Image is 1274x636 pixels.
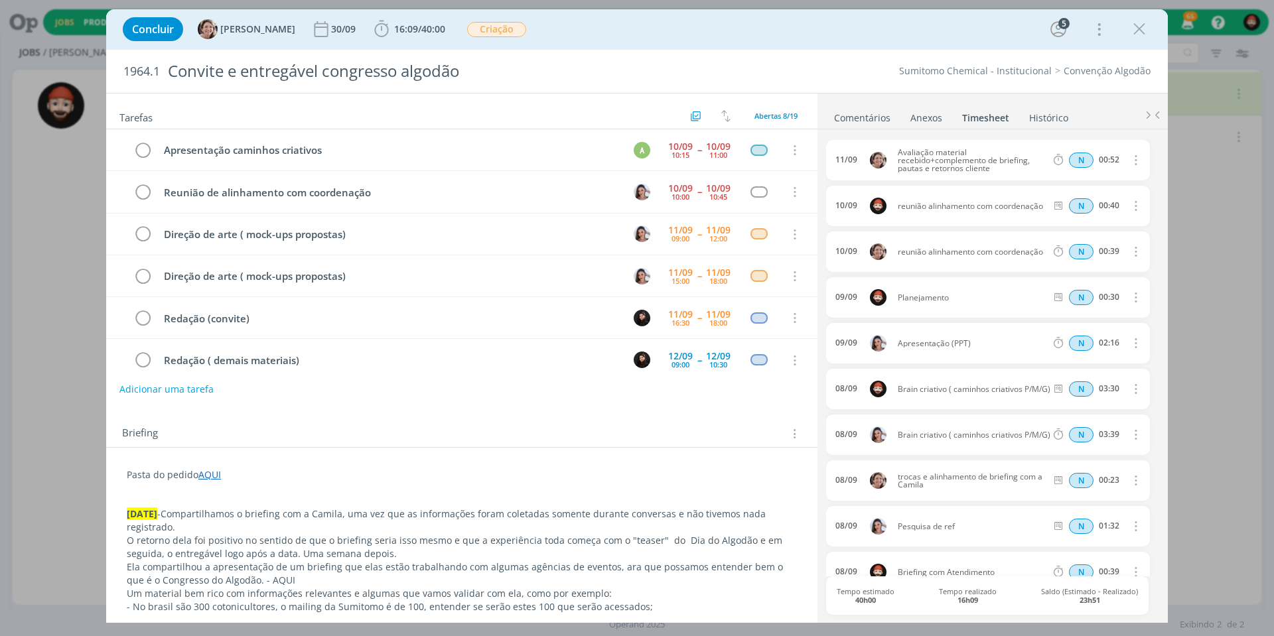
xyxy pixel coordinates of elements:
div: A [634,142,650,159]
div: 08/09 [835,567,857,576]
span: N [1069,336,1094,351]
div: 00:39 [1099,247,1119,256]
span: Criação [467,22,526,37]
img: W [870,289,886,306]
div: Direção de arte ( mock-ups propostas) [158,268,621,285]
span: 16:09 [394,23,418,35]
span: Concluir [132,24,174,34]
div: 03:30 [1099,384,1119,393]
div: 03:39 [1099,430,1119,439]
div: 10/09 [835,201,857,210]
span: N [1069,290,1094,305]
span: Avaliação material recebido+complemento de briefing, pautas e retornos cliente [892,149,1051,172]
span: reunião alinhamento com coordenação [892,202,1051,210]
div: Redação ( demais materiais) [158,352,621,369]
img: W [870,381,886,397]
span: N [1069,427,1094,442]
span: N [1069,153,1094,168]
span: N [1069,198,1094,214]
span: Apresentação (PPT) [892,340,1051,348]
button: N [632,224,652,244]
div: 00:52 [1099,155,1119,164]
span: 1964.1 [123,64,160,79]
div: 10/09 [668,184,693,193]
button: 16:09/40:00 [371,19,449,40]
div: Horas normais [1069,153,1094,168]
div: 18:00 [709,277,727,285]
img: W [870,198,886,214]
div: 00:23 [1099,476,1119,485]
div: Horas normais [1069,519,1094,534]
span: -- [697,145,701,155]
img: A [870,152,886,168]
p: Ela compartilhou a apresentação de um briefing que elas estão trabalhando com algumas agências de... [127,560,797,587]
div: 12:00 [709,235,727,242]
span: -- [697,229,701,239]
div: 09:00 [672,235,689,242]
strong: [DATE] [127,507,157,520]
div: 10:45 [709,193,727,200]
span: N [1069,381,1094,397]
div: 08/09 [835,521,857,531]
div: 12/09 [668,351,693,361]
div: Reunião de alinhamento com coordenação [158,184,621,201]
b: 40h00 [855,595,876,605]
button: L [632,350,652,370]
img: N [634,225,650,242]
a: Timesheet [961,105,1010,125]
div: 09/09 [835,292,857,302]
div: 00:40 [1099,201,1119,210]
span: N [1069,564,1094,580]
div: 16:30 [672,319,689,326]
div: 09:00 [672,361,689,368]
img: N [634,268,650,285]
button: L [632,308,652,328]
a: Comentários [833,105,891,125]
div: 08/09 [835,430,857,439]
p: Um material bem rico com informações relevantes e algumas que vamos validar com ela, como por exe... [127,587,797,600]
div: 10/09 [835,247,857,256]
p: Pasta do pedido [127,468,797,481]
div: Apresentação caminhos criativos [158,142,621,159]
div: 15:00 [672,277,689,285]
span: Planejamento [892,294,1051,302]
div: 11/09 [668,268,693,277]
button: A[PERSON_NAME] [198,19,295,39]
p: - No brasil são 300 cotonicultores, o mailing da Sumitomo é de 100, entender se serão estes 100 q... [127,600,797,613]
div: Horas normais [1069,336,1094,351]
a: Sumitomo Chemical - Institucional [899,64,1052,77]
span: Tempo realizado [939,587,997,604]
img: N [870,518,886,535]
span: Saldo (Estimado - Realizado) [1041,587,1138,604]
img: N [634,184,650,200]
button: N [632,266,652,286]
div: 12/09 [706,351,731,361]
a: AQUI [198,468,221,481]
span: [PERSON_NAME] [220,25,295,34]
a: Histórico [1028,105,1069,125]
span: -- [697,355,701,365]
div: 18:00 [709,319,727,326]
div: 02:16 [1099,338,1119,348]
div: Convite e entregável congresso algodão [163,55,717,88]
div: Redação (convite) [158,310,621,327]
div: Horas normais [1069,381,1094,397]
button: 5 [1048,19,1069,40]
div: Direção de arte ( mock-ups propostas) [158,226,621,243]
span: -- [697,271,701,281]
p: -Compartilhamos o briefing com a Camila, uma vez que as informações foram coletadas somente duran... [127,507,797,534]
div: 11/09 [835,155,857,164]
div: 08/09 [835,384,857,393]
div: 11/09 [706,268,731,277]
span: Tempo estimado [837,587,894,604]
div: 11/09 [706,310,731,319]
img: L [634,351,650,368]
div: 11/09 [668,310,693,319]
div: 10/09 [706,184,731,193]
div: 30/09 [331,25,358,34]
img: N [870,426,886,443]
div: 10:30 [709,361,727,368]
span: Brain criativo ( caminhos criativos P/M/G) [892,385,1051,393]
div: Horas normais [1069,290,1094,305]
img: N [870,335,886,351]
